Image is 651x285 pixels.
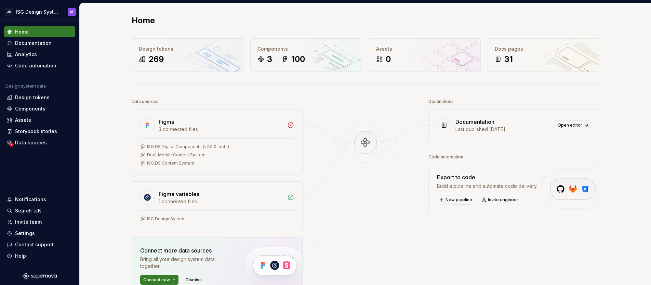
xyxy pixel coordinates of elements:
[5,8,13,16] div: JD
[15,196,46,203] div: Notifications
[15,117,31,124] div: Assets
[4,205,75,216] button: Search ⌘K
[555,120,591,130] a: Open editor
[132,15,155,26] h2: Home
[159,118,174,126] div: Figma
[4,60,75,71] a: Code automation
[148,54,164,65] div: 269
[132,38,243,72] a: Design tokens269
[143,277,170,283] span: Connect new
[15,139,47,146] div: Data sources
[4,92,75,103] a: Design tokens
[257,46,355,52] div: Components
[15,219,42,225] div: Invite team
[4,126,75,137] a: Storybook stories
[147,160,194,166] div: ISG.DS Content System
[1,4,78,19] button: JDISG Design SystemM
[495,46,592,52] div: Docs pages
[15,40,52,47] div: Documentation
[183,275,205,285] button: Dismiss
[132,109,303,174] a: Figma3 connected filesISG.DS Digital Components (v2.0.0-beta)Draft Mobile Content SystemISG.DS Co...
[4,137,75,148] a: Data sources
[437,195,475,205] button: New pipeline
[139,46,236,52] div: Design tokens
[455,118,494,126] div: Documentation
[4,194,75,205] button: Notifications
[4,228,75,239] a: Settings
[4,115,75,126] a: Assets
[267,54,272,65] div: 3
[488,197,518,203] span: Invite engineer
[15,207,41,214] div: Search ⌘K
[16,9,59,15] div: ISG Design System
[437,173,537,181] div: Export to code
[428,97,454,106] div: Destinations
[428,152,463,162] div: Code automation
[15,62,56,69] div: Code automation
[140,256,232,270] div: Bring all your design system data together.
[386,54,391,65] div: 0
[376,46,474,52] div: Assets
[140,275,178,285] button: Connect new
[15,241,54,248] div: Contact support
[147,216,186,222] div: ISG Design System
[504,54,513,65] div: 31
[558,122,582,128] span: Open editor
[70,9,74,15] div: M
[15,230,35,237] div: Settings
[147,144,229,150] div: ISG.DS Digital Components (v2.0.0-beta)
[159,190,199,198] div: Figma variables
[186,277,202,283] span: Dismiss
[455,126,550,133] div: Last published [DATE]
[479,195,521,205] a: Invite engineer
[140,246,232,255] div: Connect more data sources
[4,250,75,261] button: Help
[437,183,537,190] div: Build a pipeline and automate code delivery.
[23,273,57,280] svg: Supernova Logo
[488,38,599,72] a: Docs pages31
[4,103,75,114] a: Components
[291,54,305,65] div: 100
[15,252,26,259] div: Help
[4,49,75,60] a: Analytics
[4,26,75,37] a: Home
[159,198,283,205] div: 1 connected files
[250,38,362,72] a: Components3100
[15,105,45,112] div: Components
[4,38,75,49] a: Documentation
[15,28,29,35] div: Home
[15,94,50,101] div: Design tokens
[15,51,37,58] div: Analytics
[159,126,283,133] div: 3 connected files
[132,181,303,230] a: Figma variables1 connected filesISG Design System
[4,239,75,250] button: Contact support
[147,152,205,158] div: Draft Mobile Content System
[5,83,46,89] div: Design system data
[369,38,481,72] a: Assets0
[132,97,159,106] div: Data sources
[15,128,57,135] div: Storybook stories
[4,217,75,228] a: Invite team
[446,197,472,203] span: New pipeline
